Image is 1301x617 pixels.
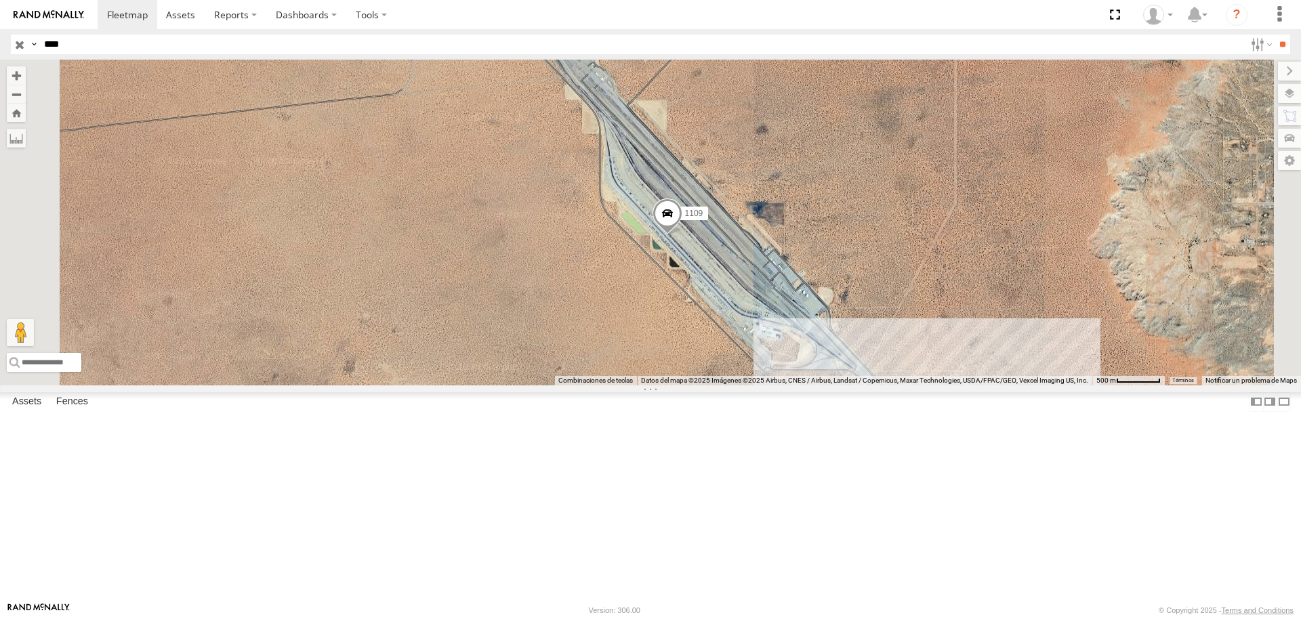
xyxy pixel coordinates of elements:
[641,377,1088,384] span: Datos del mapa ©2025 Imágenes ©2025 Airbus, CNES / Airbus, Landsat / Copernicus, Maxar Technologi...
[7,319,34,346] button: Arrastra al hombrecito al mapa para abrir Street View
[558,376,633,385] button: Combinaciones de teclas
[28,35,39,54] label: Search Query
[7,603,70,617] a: Visit our Website
[1250,392,1263,412] label: Dock Summary Table to the Left
[1245,35,1275,54] label: Search Filter Options
[7,104,26,122] button: Zoom Home
[49,393,95,412] label: Fences
[1277,392,1291,412] label: Hide Summary Table
[5,393,48,412] label: Assets
[7,85,26,104] button: Zoom out
[1226,4,1247,26] i: ?
[1138,5,1178,25] div: Jonathan Ramirez
[1092,376,1165,385] button: Escala del mapa: 500 m por 62 píxeles
[1172,377,1194,383] a: Términos (se abre en una nueva pestaña)
[685,209,703,218] span: 1109
[589,606,640,614] div: Version: 306.00
[1159,606,1294,614] div: © Copyright 2025 -
[1096,377,1116,384] span: 500 m
[7,129,26,148] label: Measure
[1222,606,1294,614] a: Terms and Conditions
[1263,392,1277,412] label: Dock Summary Table to the Right
[7,66,26,85] button: Zoom in
[1278,151,1301,170] label: Map Settings
[1205,377,1297,384] a: Notificar un problema de Maps
[14,10,84,20] img: rand-logo.svg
